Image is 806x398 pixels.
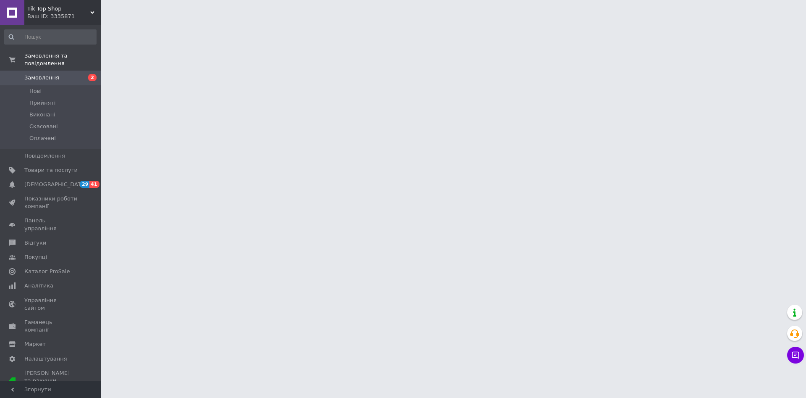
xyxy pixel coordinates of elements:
[4,29,97,45] input: Пошук
[24,355,67,363] span: Налаштування
[29,134,56,142] span: Оплачені
[24,195,78,210] span: Показники роботи компанії
[29,111,55,119] span: Виконані
[80,181,89,188] span: 29
[24,52,101,67] span: Замовлення та повідомлення
[24,282,53,290] span: Аналітика
[24,217,78,232] span: Панель управління
[24,369,78,393] span: [PERSON_NAME] та рахунки
[24,340,46,348] span: Маркет
[29,123,58,130] span: Скасовані
[24,268,70,275] span: Каталог ProSale
[24,239,46,247] span: Відгуки
[27,13,101,20] div: Ваш ID: 3335871
[29,87,42,95] span: Нові
[24,253,47,261] span: Покупці
[29,99,55,107] span: Прийняті
[88,74,97,81] span: 2
[27,5,90,13] span: Tik Top Shop
[24,166,78,174] span: Товари та послуги
[24,297,78,312] span: Управління сайтом
[24,181,86,188] span: [DEMOGRAPHIC_DATA]
[24,319,78,334] span: Гаманець компанії
[24,74,59,82] span: Замовлення
[89,181,99,188] span: 41
[787,347,804,364] button: Чат з покупцем
[24,152,65,160] span: Повідомлення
